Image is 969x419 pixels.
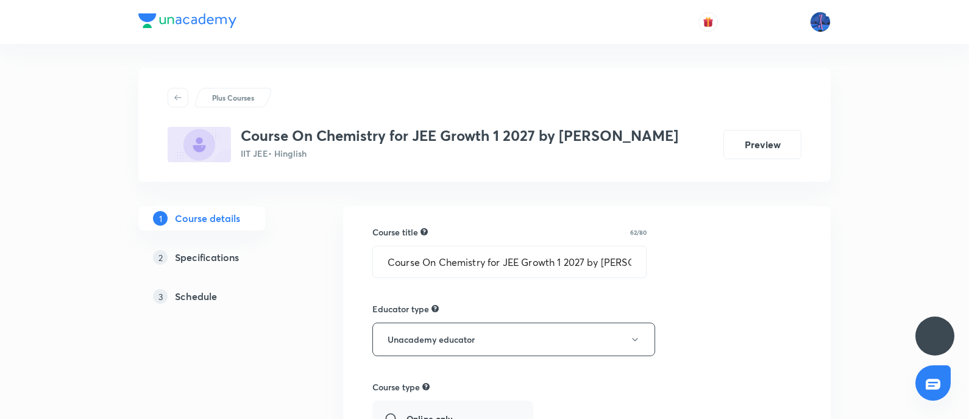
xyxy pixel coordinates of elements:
p: Plus Courses [212,92,254,103]
img: Mahesh Bhat [810,12,831,32]
p: 62/80 [630,229,647,235]
p: IIT JEE • Hinglish [241,147,678,160]
a: 3Schedule [138,284,304,309]
a: Company Logo [138,13,236,31]
div: A great title is short, clear and descriptive [421,226,428,237]
h5: Schedule [175,289,217,304]
h5: Course details [175,211,240,226]
button: Unacademy educator [372,323,655,356]
div: A hybrid course can have a mix of online and offline classes. These courses will have restricted ... [422,381,430,392]
p: 3 [153,289,168,304]
img: Company Logo [138,13,236,28]
a: 2Specifications [138,245,304,270]
h6: Educator type [372,303,429,315]
p: 2 [153,250,168,265]
img: ttu [928,329,942,343]
img: 4B40553C-A5E1-4C00-A997-CB79BC8750CC_plus.png [168,127,231,162]
h5: Specifications [175,250,239,265]
h6: Course type [372,381,420,393]
p: 1 [153,211,168,226]
button: Preview [723,130,801,159]
button: avatar [698,12,718,32]
div: Not allowed to edit [431,303,439,314]
input: A great title is short, clear and descriptive [373,246,646,278]
img: avatar [703,16,714,27]
h3: Course On Chemistry for JEE Growth 1 2027 by [PERSON_NAME] [241,127,678,145]
h6: Course title [372,226,418,238]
